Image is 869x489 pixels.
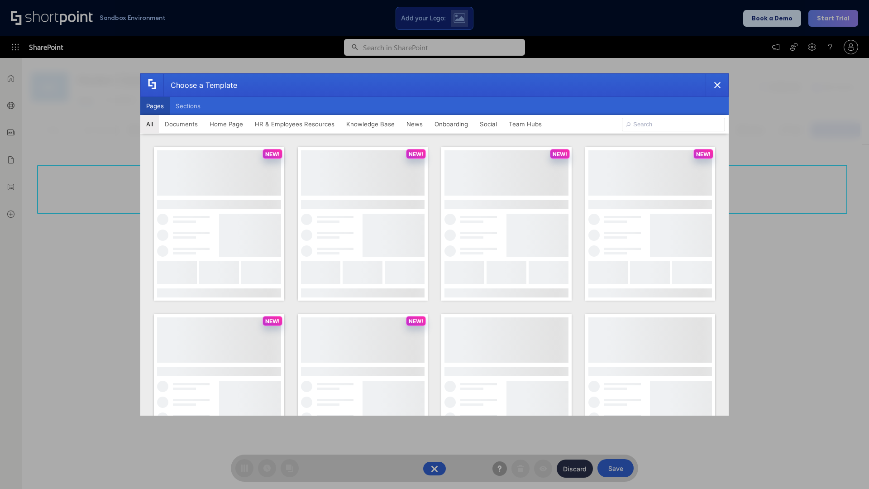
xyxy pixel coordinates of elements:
[159,115,204,133] button: Documents
[163,74,237,96] div: Choose a Template
[409,318,423,325] p: NEW!
[265,318,280,325] p: NEW!
[204,115,249,133] button: Home Page
[340,115,401,133] button: Knowledge Base
[140,73,729,416] div: template selector
[170,97,206,115] button: Sections
[474,115,503,133] button: Social
[429,115,474,133] button: Onboarding
[696,151,711,158] p: NEW!
[140,97,170,115] button: Pages
[401,115,429,133] button: News
[622,118,725,131] input: Search
[140,115,159,133] button: All
[265,151,280,158] p: NEW!
[553,151,567,158] p: NEW!
[249,115,340,133] button: HR & Employees Resources
[824,446,869,489] iframe: Chat Widget
[503,115,548,133] button: Team Hubs
[409,151,423,158] p: NEW!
